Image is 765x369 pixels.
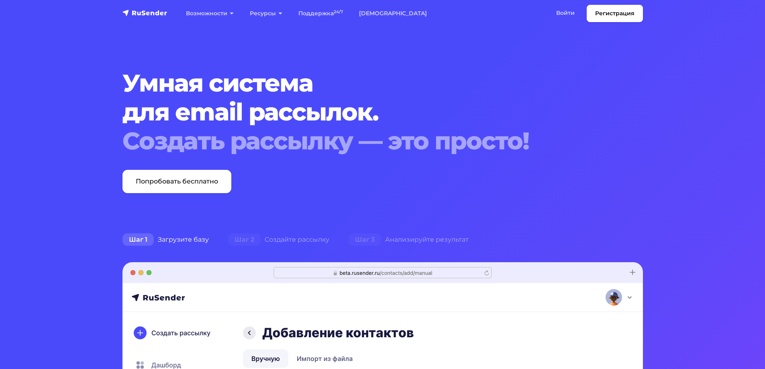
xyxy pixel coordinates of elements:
[122,126,599,155] div: Создать рассылку — это просто!
[242,5,290,22] a: Ресурсы
[218,232,339,248] div: Создайте рассылку
[122,69,599,155] h1: Умная система для email рассылок.
[548,5,583,21] a: Войти
[349,233,381,246] span: Шаг 3
[178,5,242,22] a: Возможности
[334,9,343,14] sup: 24/7
[122,170,231,193] a: Попробовать бесплатно
[339,232,478,248] div: Анализируйте результат
[122,233,154,246] span: Шаг 1
[228,233,261,246] span: Шаг 2
[587,5,643,22] a: Регистрация
[113,232,218,248] div: Загрузите базу
[351,5,435,22] a: [DEMOGRAPHIC_DATA]
[122,9,167,17] img: RuSender
[290,5,351,22] a: Поддержка24/7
